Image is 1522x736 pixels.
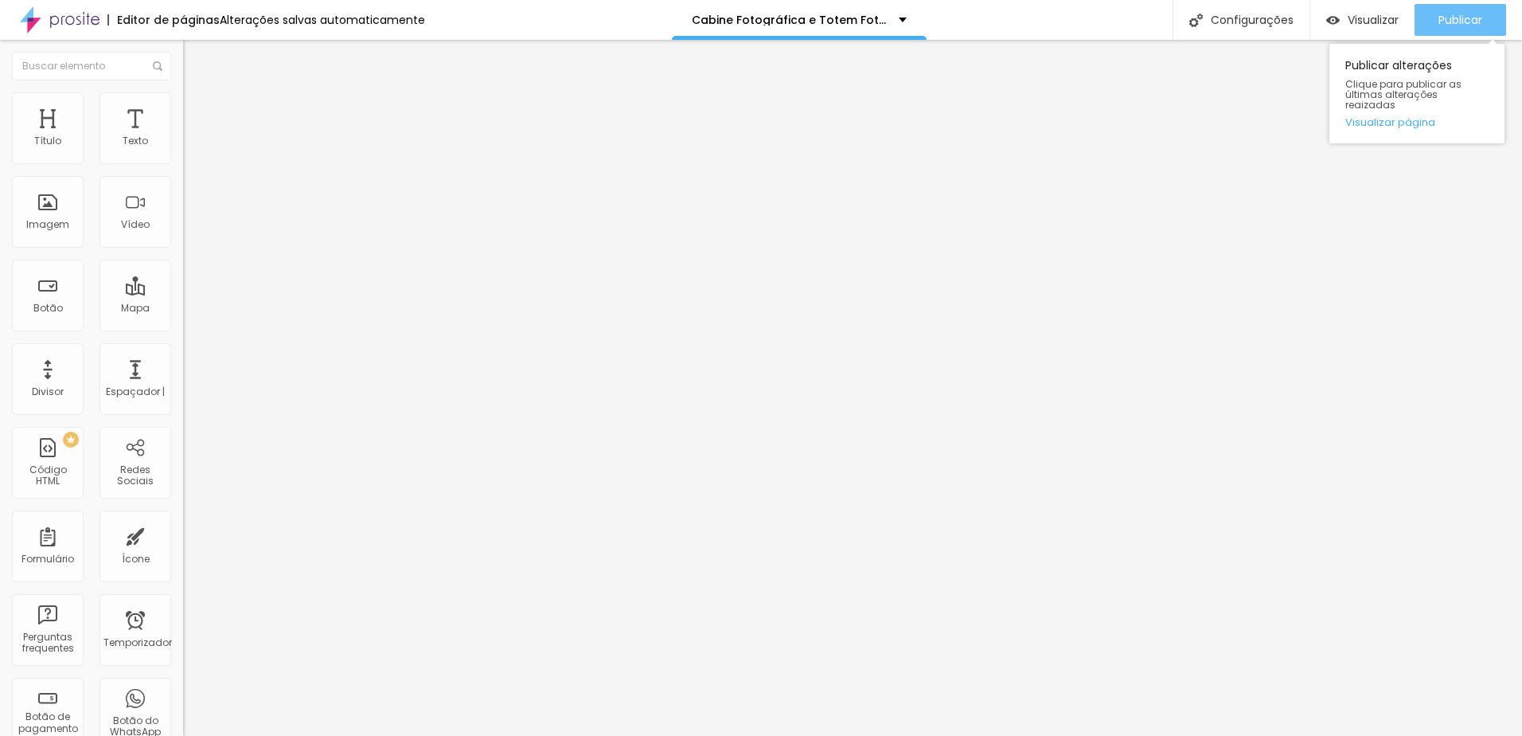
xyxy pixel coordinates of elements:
[107,14,220,25] div: Editor de páginas
[220,14,425,25] div: Alterações salvas automaticamente
[1189,14,1203,27] img: Ícone
[1415,4,1506,36] button: Publicar
[183,40,1522,736] iframe: Editor
[103,464,166,487] div: Redes Sociais
[106,386,165,397] div: Espaçador |
[1438,14,1482,26] span: Publicar
[32,386,64,397] div: Divisor
[1310,4,1415,36] button: Visualizar
[26,219,69,230] div: Imagem
[12,52,171,80] input: Buscar elemento
[1348,14,1399,26] span: Visualizar
[34,135,61,147] div: Título
[1211,14,1294,25] font: Configurações
[121,303,150,314] div: Mapa
[1345,117,1489,127] a: Visualizar página
[16,464,79,487] div: Código HTML
[153,61,162,71] img: Ícone
[103,637,166,648] div: Temporizador
[16,632,79,655] div: Perguntas frequentes
[21,554,74,565] div: Formulário
[692,14,887,25] p: Cabine Fotográfica e Totem Fotográfico
[122,554,150,565] div: Ícone
[1345,57,1452,73] font: Publicar alterações
[1326,14,1340,27] img: view-1.svg
[16,711,79,734] div: Botão de pagamento
[121,219,150,230] div: Vídeo
[33,303,63,314] div: Botão
[1345,79,1489,111] span: Clique para publicar as últimas alterações reaizadas
[123,135,148,147] div: Texto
